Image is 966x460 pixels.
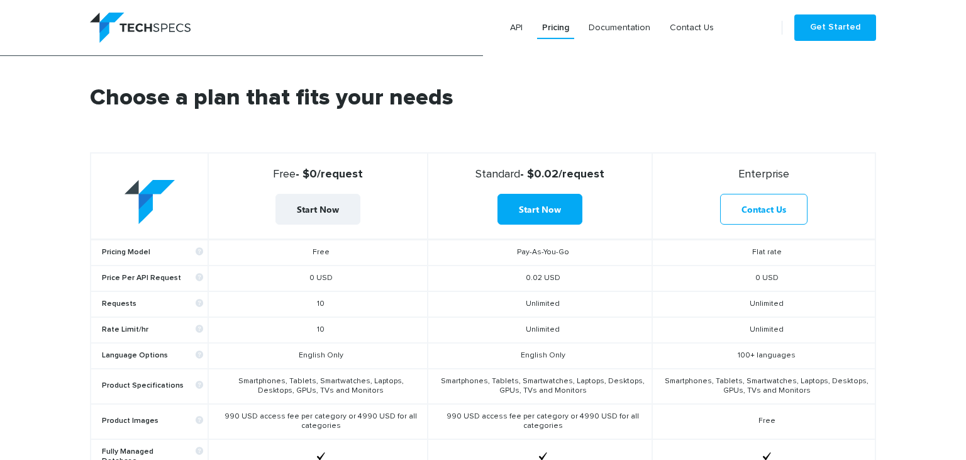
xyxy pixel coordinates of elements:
b: Product Images [102,417,203,426]
td: Unlimited [428,291,652,317]
td: English Only [428,343,652,369]
td: 0 USD [652,266,875,291]
img: table-logo.png [125,180,175,225]
td: 990 USD access fee per category or 4990 USD for all categories [208,404,427,439]
h2: Choose a plan that fits your needs [90,87,876,152]
td: 10 [208,291,427,317]
span: Free [273,169,296,180]
td: Smartphones, Tablets, Smartwatches, Laptops, Desktops, GPUs, TVs and Monitors [208,369,427,404]
b: Requests [102,300,203,309]
td: Unlimited [652,291,875,317]
td: 0 USD [208,266,427,291]
a: Pricing [537,16,574,39]
a: Documentation [584,16,655,39]
a: Start Now [275,194,360,225]
span: Standard [475,169,520,180]
td: Flat rate [652,239,875,266]
span: Enterprise [738,169,789,180]
img: logo [90,13,191,43]
td: Unlimited [428,317,652,343]
td: English Only [208,343,427,369]
b: Price Per API Request [102,274,203,283]
b: Language Options [102,351,203,361]
strong: - $0.02/request [433,167,647,181]
td: Unlimited [652,317,875,343]
td: Free [208,239,427,266]
td: 100+ languages [652,343,875,369]
b: Pricing Model [102,248,203,257]
td: Pay-As-You-Go [428,239,652,266]
td: 10 [208,317,427,343]
a: API [505,16,528,39]
td: Free [652,404,875,439]
a: Get Started [794,14,876,41]
td: Smartphones, Tablets, Smartwatches, Laptops, Desktops, GPUs, TVs and Monitors [428,369,652,404]
strong: - $0/request [214,167,421,181]
td: 990 USD access fee per category or 4990 USD for all categories [428,404,652,439]
a: Start Now [497,194,582,225]
b: Product Specifications [102,381,203,391]
a: Contact Us [665,16,719,39]
td: 0.02 USD [428,266,652,291]
td: Smartphones, Tablets, Smartwatches, Laptops, Desktops, GPUs, TVs and Monitors [652,369,875,404]
a: Contact Us [720,194,808,225]
b: Rate Limit/hr [102,325,203,335]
